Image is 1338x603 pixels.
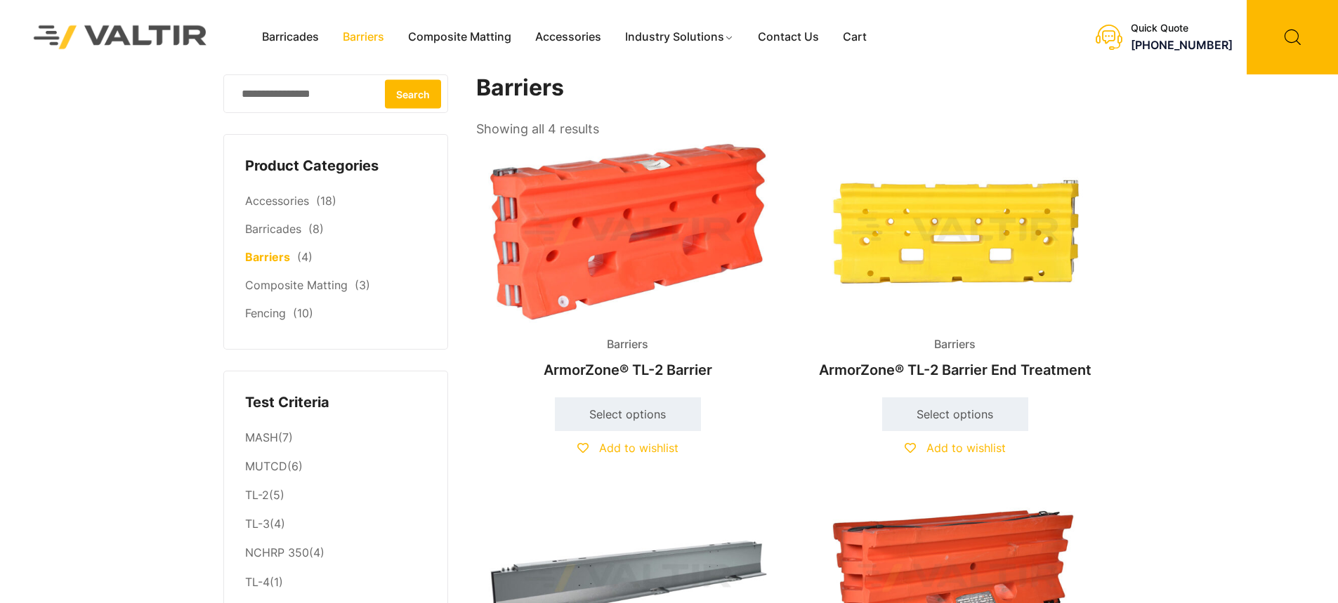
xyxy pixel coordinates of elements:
[523,27,613,48] a: Accessories
[355,278,370,292] span: (3)
[596,334,659,355] span: Barriers
[831,27,879,48] a: Cart
[245,306,286,320] a: Fencing
[245,250,290,264] a: Barriers
[555,397,701,431] a: Select options for “ArmorZone® TL-2 Barrier”
[297,250,313,264] span: (4)
[613,27,746,48] a: Industry Solutions
[15,7,225,67] img: Valtir Rentals
[599,441,678,455] span: Add to wishlist
[476,74,1108,102] h1: Barriers
[250,27,331,48] a: Barricades
[245,194,309,208] a: Accessories
[905,441,1006,455] a: Add to wishlist
[924,334,986,355] span: Barriers
[476,354,780,385] h2: ArmorZone® TL-2 Barrier
[926,441,1006,455] span: Add to wishlist
[245,423,426,452] li: (7)
[245,430,278,444] a: MASH
[746,27,831,48] a: Contact Us
[245,222,301,236] a: Barricades
[245,278,348,292] a: Composite Matting
[245,453,426,482] li: (6)
[396,27,523,48] a: Composite Matting
[308,222,324,236] span: (8)
[577,441,678,455] a: Add to wishlist
[331,27,396,48] a: Barriers
[245,517,270,531] a: TL-3
[804,140,1107,385] a: BarriersArmorZone® TL-2 Barrier End Treatment
[245,539,426,568] li: (4)
[293,306,313,320] span: (10)
[245,510,426,539] li: (4)
[385,79,441,108] button: Search
[245,545,309,559] a: NCHRP 350
[245,482,426,510] li: (5)
[245,575,270,589] a: TL-4
[245,459,287,473] a: MUTCD
[476,140,780,385] a: BarriersArmorZone® TL-2 Barrier
[1131,22,1233,34] div: Quick Quote
[316,194,336,208] span: (18)
[245,156,426,177] h4: Product Categories
[245,392,426,413] h4: Test Criteria
[882,397,1028,431] a: Select options for “ArmorZone® TL-2 Barrier End Treatment”
[245,568,426,597] li: (1)
[476,117,599,141] p: Showing all 4 results
[1131,38,1233,52] a: [PHONE_NUMBER]
[804,354,1107,385] h2: ArmorZone® TL-2 Barrier End Treatment
[245,488,269,502] a: TL-2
